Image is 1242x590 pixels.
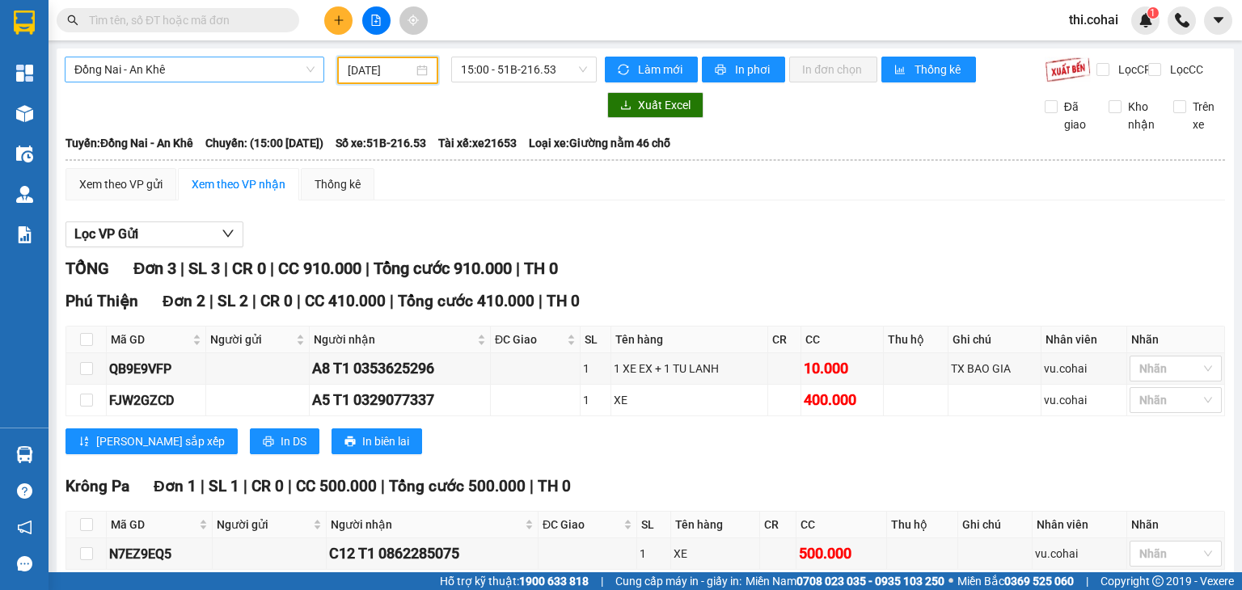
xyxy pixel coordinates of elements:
[16,446,33,463] img: warehouse-icon
[1152,575,1164,587] span: copyright
[601,572,603,590] span: |
[1056,10,1131,30] span: thi.cohai
[17,556,32,571] span: message
[1175,13,1189,27] img: phone-icon
[638,96,691,114] span: Xuất Excel
[315,175,361,193] div: Thống kê
[96,432,225,450] span: [PERSON_NAME] sắp xếp
[79,175,163,193] div: Xem theo VP gửi
[260,292,293,310] span: CR 0
[735,61,772,78] span: In phơi
[109,544,209,564] div: N7EZ9EQ5
[329,542,535,565] div: C12 T1 0862285075
[789,57,877,82] button: In đơn chọn
[398,292,534,310] span: Tổng cước 410.000
[543,516,620,533] span: ĐC Giao
[538,477,571,495] span: TH 0
[640,545,668,563] div: 1
[111,516,196,533] span: Mã GD
[440,572,589,590] span: Hỗ trợ kỹ thuật:
[957,572,1074,590] span: Miền Bắc
[188,259,220,278] span: SL 3
[217,516,310,533] span: Người gửi
[65,292,138,310] span: Phú Thiện
[1131,331,1220,348] div: Nhãn
[1044,391,1124,409] div: vu.cohai
[74,224,138,244] span: Lọc VP Gửi
[796,512,887,538] th: CC
[250,428,319,454] button: printerIn DS
[209,292,213,310] span: |
[1186,98,1226,133] span: Trên xe
[1122,98,1161,133] span: Kho nhận
[1044,360,1124,377] div: vu.cohai
[390,292,394,310] span: |
[370,15,382,26] span: file-add
[65,259,109,278] span: TỔNG
[16,105,33,122] img: warehouse-icon
[583,391,608,409] div: 1
[881,57,976,82] button: bar-chartThống kê
[618,64,632,77] span: sync
[1204,6,1232,35] button: caret-down
[263,436,274,449] span: printer
[530,477,534,495] span: |
[336,134,426,152] span: Số xe: 51B-216.53
[1147,7,1159,19] sup: 1
[16,226,33,243] img: solution-icon
[232,259,266,278] span: CR 0
[894,64,908,77] span: bar-chart
[516,259,520,278] span: |
[801,327,884,353] th: CC
[581,327,611,353] th: SL
[89,11,280,29] input: Tìm tên, số ĐT hoặc mã đơn
[111,331,189,348] span: Mã GD
[607,92,703,118] button: downloadXuất Excel
[1041,327,1127,353] th: Nhân viên
[133,259,176,278] span: Đơn 3
[192,175,285,193] div: Xem theo VP nhận
[251,477,284,495] span: CR 0
[615,572,741,590] span: Cung cấp máy in - giấy in:
[495,331,564,348] span: ĐC Giao
[715,64,729,77] span: printer
[539,292,543,310] span: |
[344,436,356,449] span: printer
[1211,13,1226,27] span: caret-down
[224,259,228,278] span: |
[16,65,33,82] img: dashboard-icon
[332,428,422,454] button: printerIn biên lai
[288,477,292,495] span: |
[887,512,957,538] th: Thu hộ
[1131,516,1220,533] div: Nhãn
[1138,13,1153,27] img: icon-new-feature
[281,432,306,450] span: In DS
[529,134,670,152] span: Loại xe: Giường nằm 46 chỗ
[799,542,884,565] div: 500.000
[746,572,944,590] span: Miền Nam
[702,57,785,82] button: printerIn phơi
[1164,61,1206,78] span: Lọc CC
[637,512,671,538] th: SL
[461,57,588,82] span: 15:00 - 51B-216.53
[1112,61,1154,78] span: Lọc CR
[109,359,203,379] div: QB9E9VFP
[362,432,409,450] span: In biên lai
[948,327,1041,353] th: Ghi chú
[312,357,488,380] div: A8 T1 0353625296
[65,221,243,247] button: Lọc VP Gửi
[519,575,589,588] strong: 1900 633 818
[107,385,206,416] td: FJW2GZCD
[74,57,315,82] span: Đồng Nai - An Khê
[614,391,765,409] div: XE
[252,292,256,310] span: |
[218,292,248,310] span: SL 2
[915,61,963,78] span: Thống kê
[17,520,32,535] span: notification
[78,436,90,449] span: sort-ascending
[381,477,385,495] span: |
[951,360,1038,377] div: TX BAO GIA
[243,477,247,495] span: |
[760,512,796,538] th: CR
[16,145,33,162] img: warehouse-icon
